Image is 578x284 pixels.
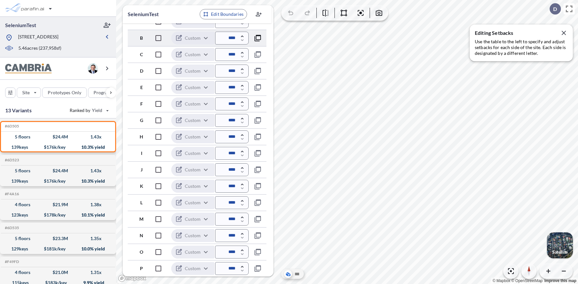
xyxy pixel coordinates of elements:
p: Edit Boundaries [211,11,244,17]
h5: Click to copy the code [4,192,19,196]
div: B [128,36,145,40]
p: Custom [185,265,201,272]
div: F [128,102,145,106]
p: Custom [185,150,201,157]
div: L [128,200,145,205]
div: Custom [171,147,214,160]
div: I [128,151,145,156]
button: Aerial View [284,270,292,278]
a: Mapbox [493,279,510,283]
div: E [128,85,145,90]
div: Custom [171,245,214,259]
p: Custom [185,134,201,140]
div: H [128,135,145,139]
div: Custom [171,81,214,94]
div: N [128,233,145,238]
span: Yield [92,107,103,114]
p: Custom [185,84,201,91]
div: Custom [171,212,214,226]
div: Custom [171,97,214,111]
div: J [128,167,145,172]
a: Mapbox homepage [118,275,146,282]
h5: Click to copy the code [4,124,19,128]
img: Switcher Image [547,232,573,258]
div: Custom [171,31,214,45]
div: Custom [171,179,214,193]
p: Program [94,89,112,96]
p: Use the table to the left to specify and adjust setbacks for each side of the site. Each side is ... [475,39,568,56]
button: Prototypes Only [42,87,87,98]
button: Program [88,87,123,98]
div: M [128,217,145,221]
div: K [128,184,145,188]
div: Custom [171,196,214,209]
div: Custom [171,114,214,127]
p: SeleniumTest [5,22,36,29]
div: Custom [171,229,214,242]
p: Satellite [552,249,568,255]
p: Custom [185,35,201,41]
div: P [128,266,145,271]
button: Ranked by Yield [65,105,113,116]
h5: Click to copy the code [4,259,19,264]
p: Custom [185,199,201,206]
div: Custom [171,48,214,61]
div: G [128,118,145,123]
div: Custom [171,262,214,275]
button: Site Plan [293,270,301,278]
a: Improve this map [544,279,576,283]
h5: Click to copy the code [4,158,19,162]
img: BrandImage [5,64,52,74]
button: Site [17,87,41,98]
p: Custom [185,167,201,173]
h5: Click to copy the code [4,226,19,230]
p: Custom [185,232,201,239]
div: C [128,52,145,57]
p: Prototypes Only [48,89,81,96]
p: Custom [185,68,201,74]
div: Custom [171,130,214,144]
img: user logo [88,63,98,74]
p: Site [22,89,30,96]
p: 5.46 acres ( 237,958 sf) [18,45,61,52]
p: D [553,6,557,12]
p: Editing Setbacks [475,30,568,36]
p: Custom [185,249,201,255]
p: [STREET_ADDRESS] [18,34,58,42]
p: Custom [185,117,201,124]
button: Edit Boundaries [200,9,247,19]
p: Custom [185,183,201,189]
p: Custom [185,51,201,58]
p: SeleniumTest [128,10,197,18]
p: Custom [185,101,201,107]
a: OpenStreetMap [511,279,543,283]
p: Custom [185,216,201,222]
div: Custom [171,64,214,78]
div: O [128,250,145,254]
button: Switcher ImageSatellite [547,232,573,258]
div: D [128,69,145,73]
div: Custom [171,163,214,177]
p: 13 Variants [5,107,32,114]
